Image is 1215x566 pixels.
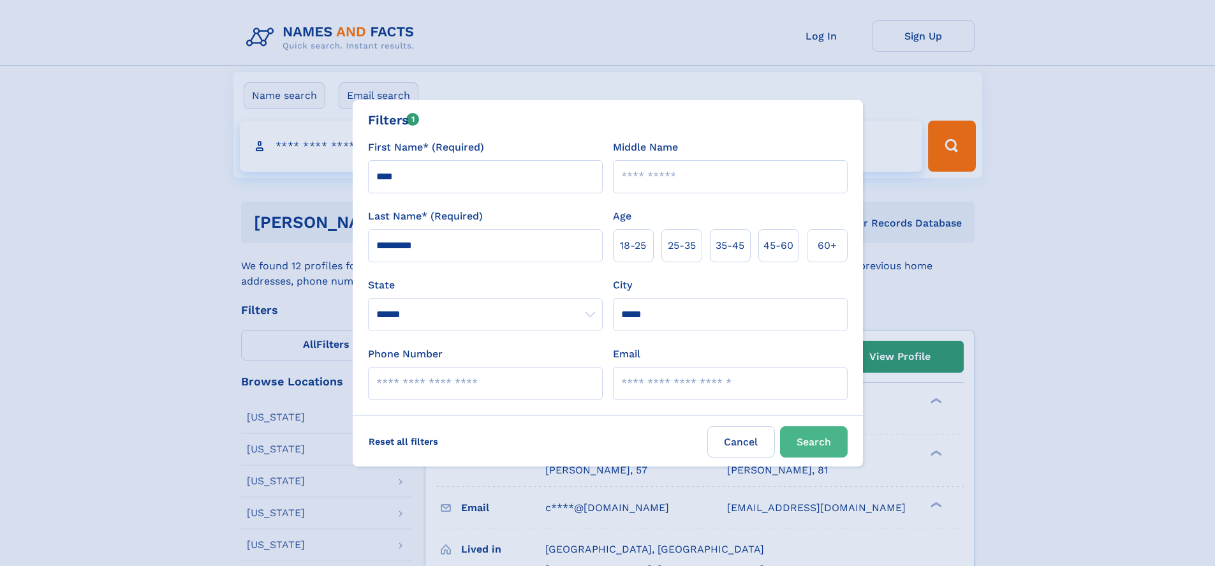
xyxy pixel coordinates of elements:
[368,209,483,224] label: Last Name* (Required)
[613,346,640,362] label: Email
[668,238,696,253] span: 25‑35
[613,278,632,293] label: City
[360,426,446,457] label: Reset all filters
[707,426,775,458] label: Cancel
[368,346,443,362] label: Phone Number
[763,238,793,253] span: 45‑60
[613,140,678,155] label: Middle Name
[368,140,484,155] label: First Name* (Required)
[818,238,837,253] span: 60+
[716,238,744,253] span: 35‑45
[613,209,631,224] label: Age
[780,426,848,458] button: Search
[620,238,646,253] span: 18‑25
[368,110,420,130] div: Filters
[368,278,603,293] label: State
